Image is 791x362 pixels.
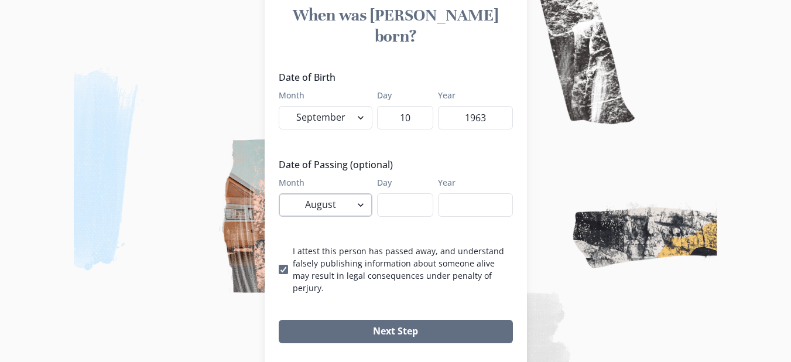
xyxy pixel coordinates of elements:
legend: Date of Birth [279,70,506,84]
label: Year [438,176,506,189]
label: Day [377,176,426,189]
label: Year [438,89,506,101]
h1: When was [PERSON_NAME] born? [279,5,513,47]
label: Day [377,89,426,101]
label: Month [279,176,365,189]
legend: Date of Passing (optional) [279,158,506,172]
label: Month [279,89,365,101]
p: I attest this person has passed away, and understand falsely publishing information about someone... [293,245,513,294]
button: Next Step [279,320,513,343]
